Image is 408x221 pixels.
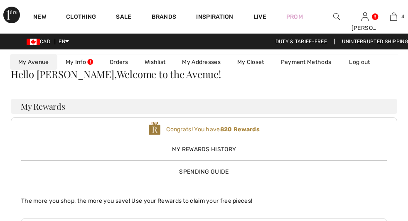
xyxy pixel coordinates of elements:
b: 820 Rewards [220,126,260,133]
a: 4 [380,12,408,22]
p: The more you shop, the more you save! Use your Rewards to claim your free pieces! [21,190,387,205]
a: New [33,13,46,22]
span: My Rewards History [21,145,387,154]
img: loyalty_logo_r.svg [148,121,161,136]
a: Sale [116,13,131,22]
a: Live [253,12,266,21]
span: Inspiration [196,13,233,22]
span: CAD [27,39,54,44]
a: Clothing [66,13,96,22]
div: [PERSON_NAME] [351,24,379,32]
a: Brands [152,13,177,22]
div: Hello [PERSON_NAME], [11,69,397,79]
img: My Bag [390,12,397,22]
a: Payment Methods [273,54,340,70]
a: Sign In [361,12,369,20]
a: Wishlist [136,54,174,70]
a: Log out [341,54,386,70]
span: 4 [401,13,404,20]
a: My Addresses [174,54,229,70]
a: My Info [57,54,101,70]
img: Canadian Dollar [27,39,40,45]
img: My Info [361,12,369,22]
h3: My Rewards [11,99,397,114]
a: Orders [101,54,136,70]
a: My Closet [229,54,273,70]
img: search the website [333,12,340,22]
a: Prom [286,12,303,21]
span: Welcome to the Avenue! [117,69,221,79]
span: My Avenue [18,58,49,66]
img: 1ère Avenue [3,7,20,23]
span: EN [59,39,69,44]
span: Spending Guide [179,168,229,175]
span: Congrats! You have [166,126,260,133]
